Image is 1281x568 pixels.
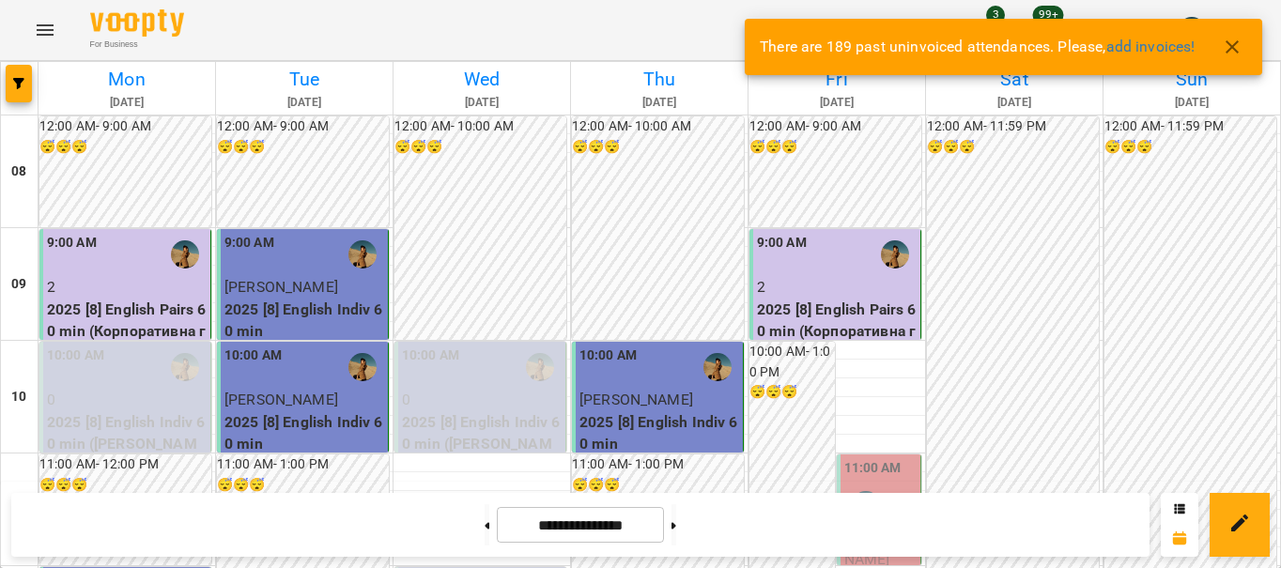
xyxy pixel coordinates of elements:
h6: Wed [396,65,567,94]
span: For Business [90,38,184,51]
h6: [DATE] [396,94,567,112]
img: Брежнєва Катерина Ігорівна (а) [348,353,377,381]
span: [PERSON_NAME] [224,278,338,296]
p: 2025 [8] English Indiv 60 min [224,411,384,455]
label: 11:00 AM [844,458,902,479]
h6: 😴😴😴 [217,475,389,496]
h6: 10 [11,387,26,407]
label: 10:00 AM [224,345,282,366]
p: 2 [47,276,207,299]
h6: 11:00 AM - 1:00 PM [572,454,744,475]
h6: 11:00 AM - 1:00 PM [217,454,389,475]
p: 2 [757,276,917,299]
p: 2025 [8] English Indiv 60 min [224,299,384,343]
h6: [DATE] [1106,94,1277,112]
span: 99+ [1033,6,1064,24]
h6: 😴😴😴 [394,137,566,158]
h6: 12:00 AM - 9:00 AM [39,116,211,137]
h6: [DATE] [41,94,212,112]
a: add invoices! [1106,38,1196,55]
h6: 😴😴😴 [1104,137,1276,158]
h6: 08 [11,161,26,182]
h6: 12:00 AM - 9:00 AM [749,116,921,137]
h6: 😴😴😴 [749,137,921,158]
img: Брежнєва Катерина Ігорівна (а) [526,353,554,381]
p: 2025 [8] English Indiv 60 min ([PERSON_NAME]) [402,411,562,478]
p: 0 [402,389,562,411]
img: Брежнєва Катерина Ігорівна (а) [171,353,199,381]
span: 3 [986,6,1005,24]
h6: 12:00 AM - 10:00 AM [572,116,744,137]
h6: [DATE] [574,94,745,112]
h6: 12:00 AM - 11:59 PM [927,116,1099,137]
label: 9:00 AM [757,233,807,253]
h6: 11:00 AM - 12:00 PM [39,454,211,475]
img: Брежнєва Катерина Ігорівна (а) [348,240,377,269]
img: Брежнєва Катерина Ігорівна (а) [881,240,909,269]
h6: 😴😴😴 [572,475,744,496]
h6: Thu [574,65,745,94]
img: Voopty Logo [90,9,184,37]
h6: Mon [41,65,212,94]
p: 2025 [8] English Indiv 60 min ([PERSON_NAME]) [47,411,207,478]
h6: 😴😴😴 [217,137,389,158]
h6: 12:00 AM - 11:59 PM [1104,116,1276,137]
label: 9:00 AM [47,233,97,253]
button: Menu [23,8,68,53]
h6: 😴😴😴 [39,475,211,496]
p: 0 [47,389,207,411]
span: [PERSON_NAME] [579,391,693,408]
label: 10:00 AM [47,345,104,366]
label: 10:00 AM [402,345,459,366]
h6: Tue [219,65,390,94]
h6: 😴😴😴 [927,137,1099,158]
h6: [DATE] [219,94,390,112]
h6: 😴😴😴 [39,137,211,158]
span: [PERSON_NAME] [224,391,338,408]
label: 10:00 AM [579,345,637,366]
img: Брежнєва Катерина Ігорівна (а) [171,240,199,269]
p: 2025 [8] English Pairs 60 min (Корпоративна група [PERSON_NAME]) [47,299,207,365]
p: 2025 [8] English Indiv 60 min [579,411,739,455]
h6: 😴😴😴 [572,137,744,158]
p: 2025 [8] English Pairs 60 min (Корпоративна група [PERSON_NAME]) [757,299,917,365]
h6: 12:00 AM - 9:00 AM [217,116,389,137]
h6: 09 [11,274,26,295]
label: 9:00 AM [224,233,274,253]
h6: 😴😴😴 [749,382,835,403]
img: Брежнєва Катерина Ігорівна (а) [703,353,732,381]
h6: 12:00 AM - 10:00 AM [394,116,566,137]
h6: 10:00 AM - 1:00 PM [749,342,835,382]
h6: [DATE] [929,94,1100,112]
p: There are 189 past uninvoiced attendances. Please, [760,36,1195,58]
h6: [DATE] [751,94,922,112]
